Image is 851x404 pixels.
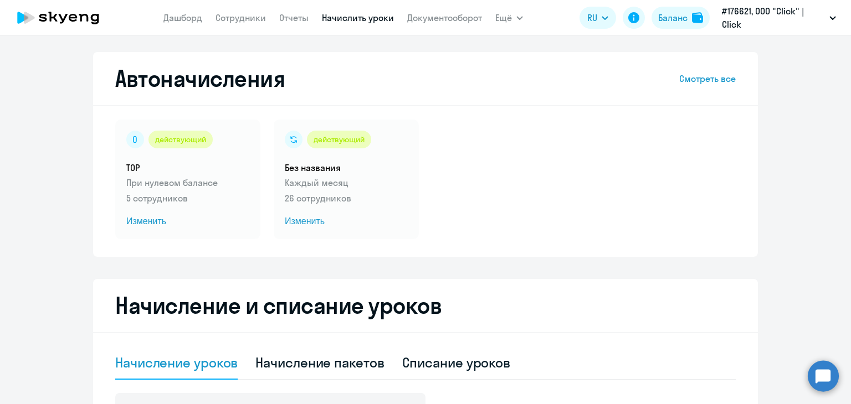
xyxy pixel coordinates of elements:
button: RU [580,7,616,29]
div: Списание уроков [402,354,511,371]
button: Балансbalance [652,7,710,29]
a: Документооборот [407,12,482,23]
h5: Без названия [285,162,408,174]
h2: Начисление и списание уроков [115,292,736,319]
h2: Автоначисления [115,65,285,92]
h5: TOP [126,162,249,174]
a: Начислить уроки [322,12,394,23]
button: #176621, ООО "Click" | Click [716,4,842,31]
div: действующий [148,131,213,148]
p: #176621, ООО "Click" | Click [722,4,825,31]
span: Ещё [495,11,512,24]
a: Сотрудники [216,12,266,23]
p: 26 сотрудников [285,191,408,205]
div: Баланс [658,11,688,24]
p: Каждый месяц [285,176,408,189]
img: balance [692,12,703,23]
a: Дашборд [163,12,202,23]
p: 5 сотрудников [126,191,249,205]
p: При нулевом балансе [126,176,249,189]
div: Начисление пакетов [255,354,384,371]
a: Смотреть все [679,72,736,85]
div: Начисление уроков [115,354,238,371]
div: действующий [307,131,371,148]
span: RU [587,11,597,24]
a: Отчеты [279,12,309,23]
span: Изменить [285,215,408,228]
span: Изменить [126,215,249,228]
button: Ещё [495,7,523,29]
